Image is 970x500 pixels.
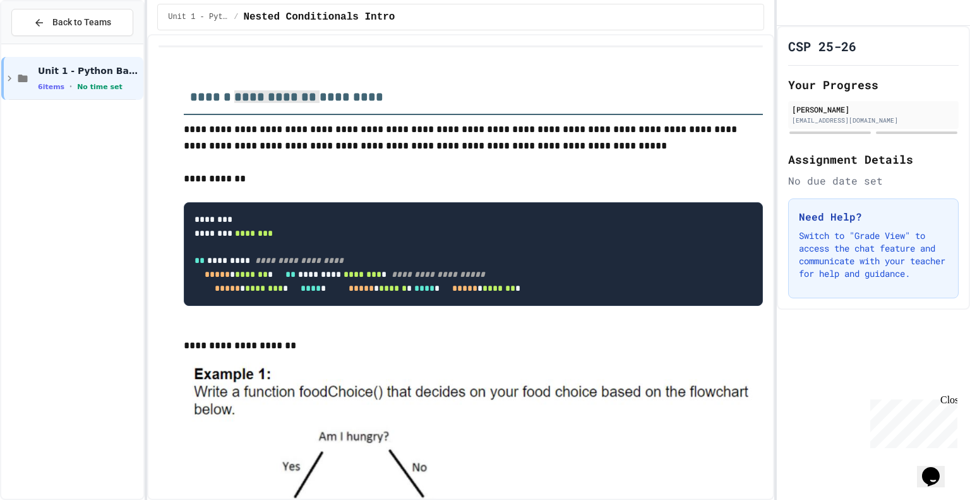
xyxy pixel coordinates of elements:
div: No due date set [788,173,959,188]
h2: Assignment Details [788,150,959,168]
div: [PERSON_NAME] [792,104,955,115]
div: [EMAIL_ADDRESS][DOMAIN_NAME] [792,116,955,125]
div: Chat with us now!Close [5,5,87,80]
iframe: chat widget [865,394,957,448]
span: • [69,82,72,92]
span: / [234,12,238,22]
h3: Need Help? [799,209,948,224]
span: 6 items [38,83,64,91]
span: No time set [77,83,123,91]
h1: CSP 25-26 [788,37,856,55]
button: Back to Teams [11,9,133,36]
p: Switch to "Grade View" to access the chat feature and communicate with your teacher for help and ... [799,229,948,280]
h2: Your Progress [788,76,959,94]
span: Unit 1 - Python Basics [38,65,141,76]
iframe: chat widget [917,449,957,487]
span: Nested Conditionals Intro [243,9,395,25]
span: Unit 1 - Python Basics [168,12,229,22]
span: Back to Teams [52,16,111,29]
